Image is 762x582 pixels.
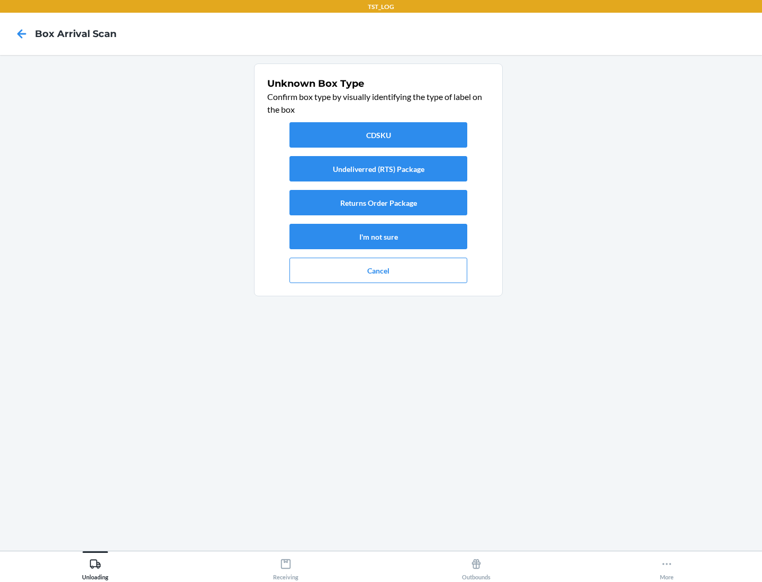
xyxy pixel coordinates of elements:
[381,551,571,580] button: Outbounds
[368,2,394,12] p: TST_LOG
[571,551,762,580] button: More
[190,551,381,580] button: Receiving
[289,122,467,148] button: CDSKU
[289,258,467,283] button: Cancel
[273,554,298,580] div: Receiving
[289,190,467,215] button: Returns Order Package
[660,554,674,580] div: More
[267,77,489,90] h1: Unknown Box Type
[35,27,116,41] h4: Box Arrival Scan
[267,90,489,116] p: Confirm box type by visually identifying the type of label on the box
[289,156,467,181] button: Undeliverred (RTS) Package
[82,554,108,580] div: Unloading
[462,554,491,580] div: Outbounds
[289,224,467,249] button: I'm not sure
